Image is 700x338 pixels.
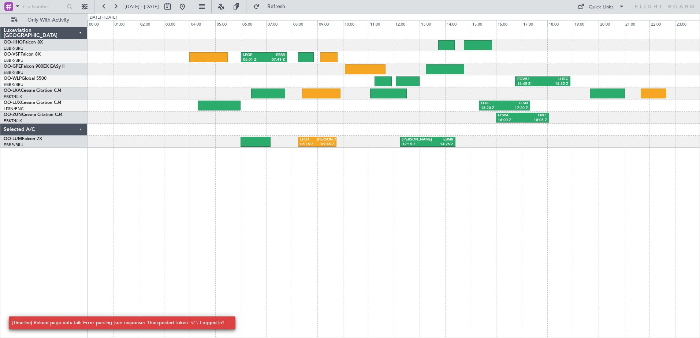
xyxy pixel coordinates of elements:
div: 18:05 Z [522,118,547,123]
button: Quick Links [574,1,628,12]
a: EBBR/BRU [4,82,23,87]
div: 09:45 Z [317,142,334,147]
div: LEGE [243,53,264,58]
div: 03:00 [164,20,190,27]
div: 17:00 [522,20,547,27]
div: 18:00 [547,20,573,27]
div: 09:00 [317,20,343,27]
a: OO-VSFFalcon 8X [4,52,41,57]
div: 04:00 [190,20,215,27]
span: Refresh [261,4,292,9]
a: OO-HHOFalcon 8X [4,40,43,45]
a: OO-LUXCessna Citation CJ4 [4,101,62,105]
a: LFSN/ENC [4,106,24,112]
div: 14:00 [445,20,471,27]
div: EPWA [498,113,522,118]
div: 08:15 Z [300,142,317,147]
div: 13:00 [420,20,445,27]
a: EBBR/BRU [4,70,23,75]
a: EBKT/KJK [4,94,22,99]
div: 19:00 [573,20,599,27]
span: OO-LUX [4,101,21,105]
span: OO-GPE [4,64,21,69]
div: 00:00 [87,20,113,27]
div: 06:00 [241,20,267,27]
span: Only With Activity [19,18,77,23]
div: 18:55 Z [543,82,569,87]
div: EBKT [522,113,547,118]
span: OO-HHO [4,40,23,45]
input: Trip Number [22,1,64,12]
div: 05:00 [215,20,241,27]
div: 22:00 [649,20,675,27]
div: 07:49 Z [264,57,285,63]
div: 11:00 [369,20,394,27]
a: OO-LXACessna Citation CJ4 [4,89,62,93]
div: 16:00 Z [498,118,522,123]
span: [DATE] - [DATE] [124,3,159,10]
a: OO-ZUNCessna Citation CJ4 [4,113,63,117]
div: LFOJ [300,137,317,142]
div: EGWU [517,77,543,82]
a: EBBR/BRU [4,46,23,51]
div: EBBR [264,53,285,58]
div: [Timeline] Reload page data fail: Error parsing json response: 'Unexpected token '<''. Logged in? [12,319,224,327]
span: OO-LXA [4,89,21,93]
a: OO-LUMFalcon 7X [4,137,42,141]
button: Only With Activity [8,14,79,26]
div: LFSN [504,101,528,106]
span: OO-VSF [4,52,21,57]
div: 12:00 [394,20,420,27]
div: 15:00 [471,20,496,27]
a: EBKT/KJK [4,118,22,124]
a: EBBR/BRU [4,142,23,148]
div: 07:00 [266,20,292,27]
div: 12:15 Z [402,142,428,147]
div: [DATE] - [DATE] [89,15,117,21]
div: LHDC [543,77,569,82]
div: Quick Links [589,4,614,11]
span: OO-LUM [4,137,22,141]
div: 10:00 [343,20,369,27]
a: EBBR/BRU [4,58,23,63]
div: 16:00 [496,20,522,27]
button: Refresh [250,1,294,12]
span: OO-WLP [4,76,22,81]
div: EBMB [428,137,454,142]
div: [PERSON_NAME] [317,137,334,142]
div: LEBL [481,101,504,106]
div: 02:00 [139,20,164,27]
div: [PERSON_NAME] [402,137,428,142]
div: 17:20 Z [504,106,528,111]
a: OO-WLPGlobal 5500 [4,76,46,81]
span: OO-ZUN [4,113,22,117]
div: 14:25 Z [428,142,454,147]
div: 06:01 Z [243,57,264,63]
div: 15:20 Z [481,106,504,111]
a: OO-GPEFalcon 900EX EASy II [4,64,64,69]
div: 20:00 [599,20,624,27]
div: 01:00 [113,20,139,27]
div: 21:00 [624,20,649,27]
div: 16:45 Z [517,82,543,87]
div: 08:00 [292,20,317,27]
